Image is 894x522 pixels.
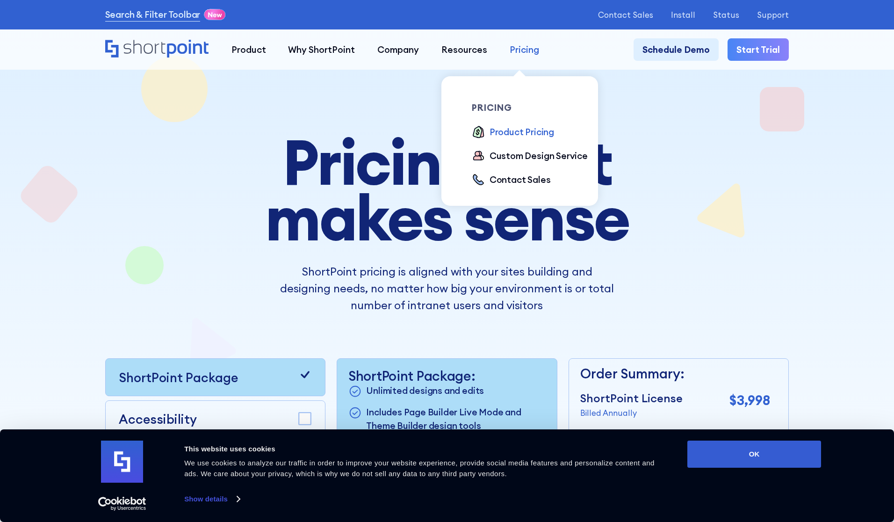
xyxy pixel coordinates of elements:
a: Search & Filter Toolbar [105,8,201,22]
div: Contact Sales [490,173,551,187]
div: Product Pricing [490,125,554,139]
a: Show details [184,492,239,506]
p: $3,998 [729,390,770,410]
a: Contact Sales [472,173,551,188]
div: Resources [441,43,487,57]
a: Home [105,40,209,59]
a: Custom Design Service [472,149,588,164]
span: We use cookies to analyze our traffic in order to improve your website experience, provide social... [184,459,655,478]
a: Start Trial [728,38,789,61]
p: ShortPoint pricing is aligned with your sites building and designing needs, no matter how big you... [279,263,614,314]
div: Company [377,43,419,57]
p: ShortPoint Package [119,368,238,387]
a: Install [671,10,695,19]
a: Status [713,10,739,19]
div: pricing [472,103,597,112]
a: Product [220,38,277,61]
a: Support [757,10,789,19]
img: logo [101,441,143,483]
button: OK [687,441,821,468]
div: Why ShortPoint [288,43,355,57]
p: Accessibility [119,410,197,428]
p: ShortPoint License [580,390,683,407]
a: Resources [430,38,498,61]
a: Schedule Demo [634,38,719,61]
div: Product [231,43,266,57]
a: Contact Sales [598,10,653,19]
a: Company [366,38,430,61]
a: Product Pricing [472,125,554,140]
p: Includes Page Builder Live Mode and Theme Builder design tools [366,406,546,432]
p: Billed Annually [580,407,683,419]
a: Why ShortPoint [277,38,367,61]
a: Pricing [498,38,550,61]
div: This website uses cookies [184,443,666,455]
h1: Pricing that makes sense [195,134,699,246]
p: Order Summary: [580,363,770,384]
p: ShortPoint Package: [348,368,546,384]
p: Unlimited designs and edits [366,384,484,399]
div: Pricing [510,43,539,57]
div: Custom Design Service [490,149,588,163]
a: Usercentrics Cookiebot - opens in a new window [81,497,163,511]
